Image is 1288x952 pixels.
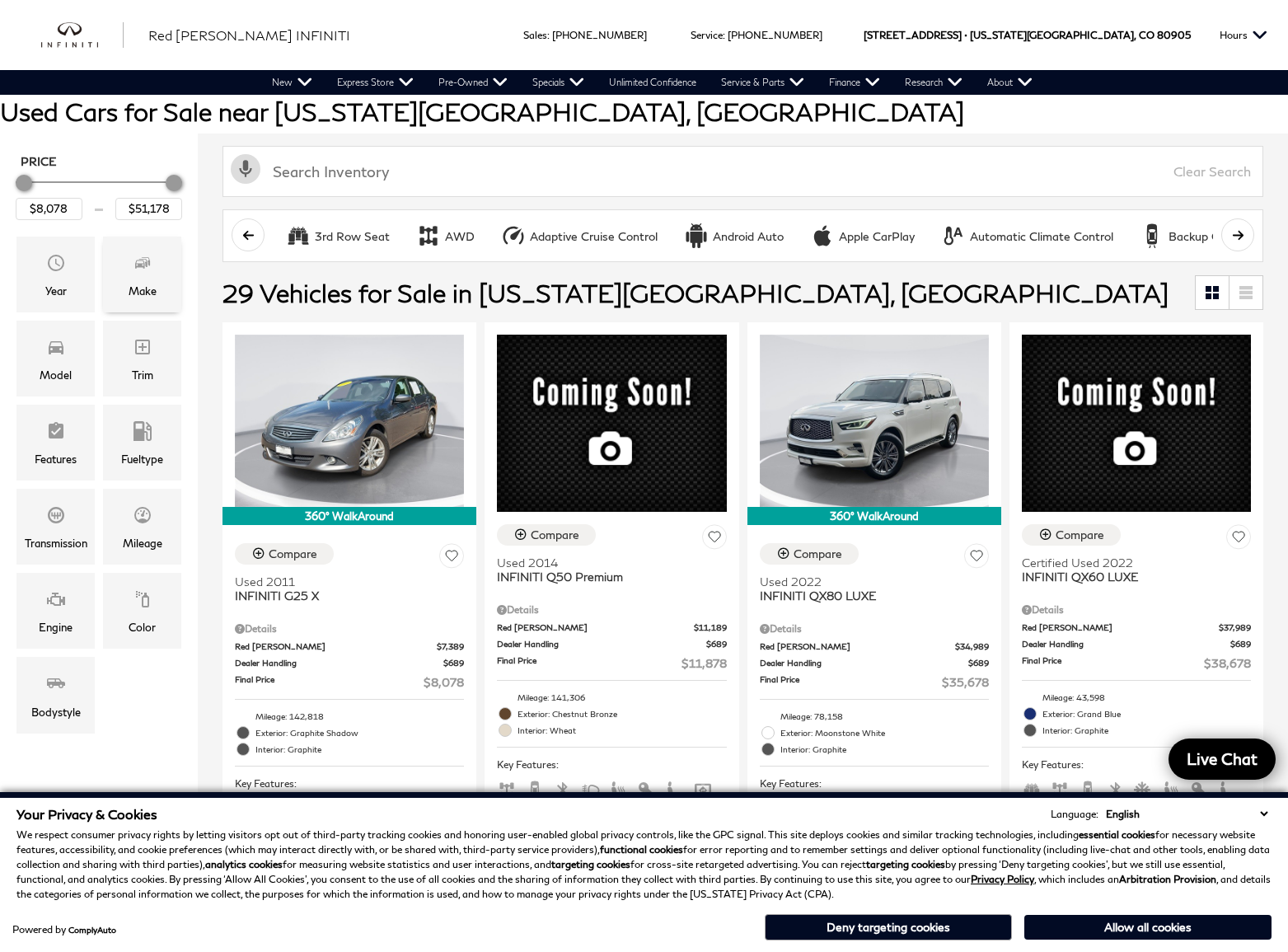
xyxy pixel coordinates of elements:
[597,70,709,95] a: Unlimited Confidence
[1204,654,1251,672] span: $38,678
[551,858,630,870] strong: targeting cookies
[1079,828,1155,841] strong: essential cookies
[942,673,989,691] span: $35,678
[523,29,547,41] span: Sales
[12,925,116,935] div: Powered by
[497,782,517,795] span: AWD
[103,489,181,565] div: MileageMileage
[232,218,265,251] button: scroll left
[497,689,726,706] li: Mileage: 141,306
[129,618,156,636] div: Color
[760,640,989,653] a: Red [PERSON_NAME] $34,989
[531,528,579,542] div: Compare
[975,70,1045,95] a: About
[760,335,989,507] img: 2022 INFINITI QX80 LUXE
[1042,706,1251,722] span: Exterior: Grand Blue
[518,722,726,739] span: Interior: Wheat
[693,782,713,795] span: Navigation Sys
[760,673,989,691] a: Final Price $35,678
[129,282,157,300] div: Make
[1140,223,1164,248] div: Backup Camera
[132,366,153,384] div: Trim
[235,589,452,603] span: INFINITI G25 X
[416,223,441,248] div: AWD
[932,218,1122,253] button: Automatic Climate ControlAutomatic Climate Control
[103,237,181,312] div: MakeMake
[123,534,162,552] div: Mileage
[16,198,82,219] input: Minimum
[235,335,464,507] img: 2011 INFINITI G25 X
[235,543,334,565] button: Compare Vehicle
[443,657,464,669] span: $689
[1022,524,1121,546] button: Compare Vehicle
[1102,806,1272,822] select: Language Select
[864,29,1191,41] a: [STREET_ADDRESS] • [US_STATE][GEOGRAPHIC_DATA], CO 80905
[497,556,726,584] a: Used 2014INFINITI Q50 Premium
[1134,782,1154,795] span: Cooled Seats
[235,673,464,691] a: Final Price $8,078
[497,638,726,650] a: Dealer Handling $689
[1078,782,1098,795] span: Backup Camera
[235,574,464,603] a: Used 2011INFINITI G25 X
[41,22,124,49] img: INFINITI
[1218,782,1238,795] span: Leather Seats
[133,333,152,366] span: Trim
[16,657,95,733] div: BodystyleBodystyle
[325,70,426,95] a: Express Store
[16,828,1272,902] p: We respect consumer privacy rights by letting visitors opt out of third-party tracking cookies an...
[525,782,545,795] span: Backup Camera
[1022,638,1230,650] span: Dealer Handling
[684,223,709,248] div: Android Auto
[713,229,784,244] div: Android Auto
[1022,638,1251,650] a: Dealer Handling $689
[501,223,526,248] div: Adaptive Cruise Control
[426,70,520,95] a: Pre-Owned
[497,638,705,650] span: Dealer Handling
[286,223,311,248] div: 3rd Row Seat
[1022,556,1251,584] a: Certified Used 2022INFINITI QX60 LUXE
[694,621,727,634] span: $11,189
[497,654,726,672] a: Final Price $11,878
[31,703,81,721] div: Bodystyle
[231,154,260,184] svg: Click to toggle on voice search
[1022,689,1251,706] li: Mileage: 43,598
[25,534,87,552] div: Transmission
[497,524,596,546] button: Compare Vehicle
[1169,739,1276,780] a: Live Chat
[892,70,975,95] a: Research
[222,278,1169,307] span: 29 Vehicles for Sale in [US_STATE][GEOGRAPHIC_DATA], [GEOGRAPHIC_DATA]
[1042,722,1251,739] span: Interior: Graphite
[760,657,989,669] a: Dealer Handling $689
[728,29,822,41] a: [PHONE_NUMBER]
[497,756,726,774] span: Key Features :
[133,501,152,534] span: Mileage
[866,858,945,870] strong: targeting cookies
[1119,873,1216,885] strong: Arbitration Provision
[941,223,966,248] div: Automatic Climate Control
[971,873,1034,885] u: Privacy Policy
[1022,621,1219,634] span: Red [PERSON_NAME]
[41,22,124,49] a: infiniti
[235,673,424,691] span: Final Price
[1022,335,1251,511] img: 2022 INFINITI QX60 LUXE
[260,70,1045,95] nav: Main Navigation
[1022,782,1042,795] span: Third Row Seats
[747,507,1001,525] div: 360° WalkAround
[810,223,835,248] div: Apple CarPlay
[1022,570,1239,584] span: INFINITI QX60 LUXE
[439,543,464,574] button: Save Vehicle
[269,546,317,561] div: Compare
[45,282,67,300] div: Year
[235,640,437,653] span: Red [PERSON_NAME]
[235,640,464,653] a: Red [PERSON_NAME] $7,389
[235,657,443,669] span: Dealer Handling
[133,249,152,282] span: Make
[16,169,182,219] div: Price
[46,333,66,366] span: Model
[16,237,95,312] div: YearYear
[103,405,181,481] div: FueltypeFueltype
[46,501,66,534] span: Transmission
[1050,782,1070,795] span: AWD
[760,708,989,725] li: Mileage: 78,158
[1106,782,1126,795] span: Bluetooth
